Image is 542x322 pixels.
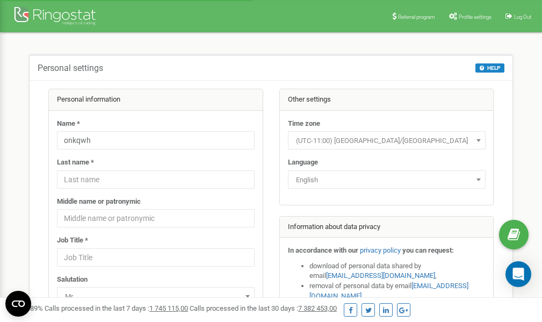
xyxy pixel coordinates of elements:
[61,289,251,304] span: Mr.
[49,89,263,111] div: Personal information
[38,63,103,73] h5: Personal settings
[5,291,31,317] button: Open CMP widget
[505,261,531,287] div: Open Intercom Messenger
[57,170,255,189] input: Last name
[326,271,435,280] a: [EMAIL_ADDRESS][DOMAIN_NAME]
[280,89,494,111] div: Other settings
[288,131,486,149] span: (UTC-11:00) Pacific/Midway
[475,63,504,73] button: HELP
[57,235,88,246] label: Job Title *
[57,158,94,168] label: Last name *
[298,304,337,312] u: 7 382 453,00
[309,261,486,281] li: download of personal data shared by email ,
[190,304,337,312] span: Calls processed in the last 30 days :
[309,281,486,301] li: removal of personal data by email ,
[402,246,454,254] strong: you can request:
[57,248,255,267] input: Job Title
[292,173,482,188] span: English
[288,246,358,254] strong: In accordance with our
[57,275,88,285] label: Salutation
[459,14,492,20] span: Profile settings
[57,131,255,149] input: Name
[288,170,486,189] span: English
[57,119,80,129] label: Name *
[57,209,255,227] input: Middle name or patronymic
[57,287,255,305] span: Mr.
[398,14,435,20] span: Referral program
[292,133,482,148] span: (UTC-11:00) Pacific/Midway
[57,197,141,207] label: Middle name or patronymic
[288,158,318,168] label: Language
[45,304,188,312] span: Calls processed in the last 7 days :
[149,304,188,312] u: 1 745 115,00
[360,246,401,254] a: privacy policy
[514,14,531,20] span: Log Out
[288,119,320,129] label: Time zone
[280,217,494,238] div: Information about data privacy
